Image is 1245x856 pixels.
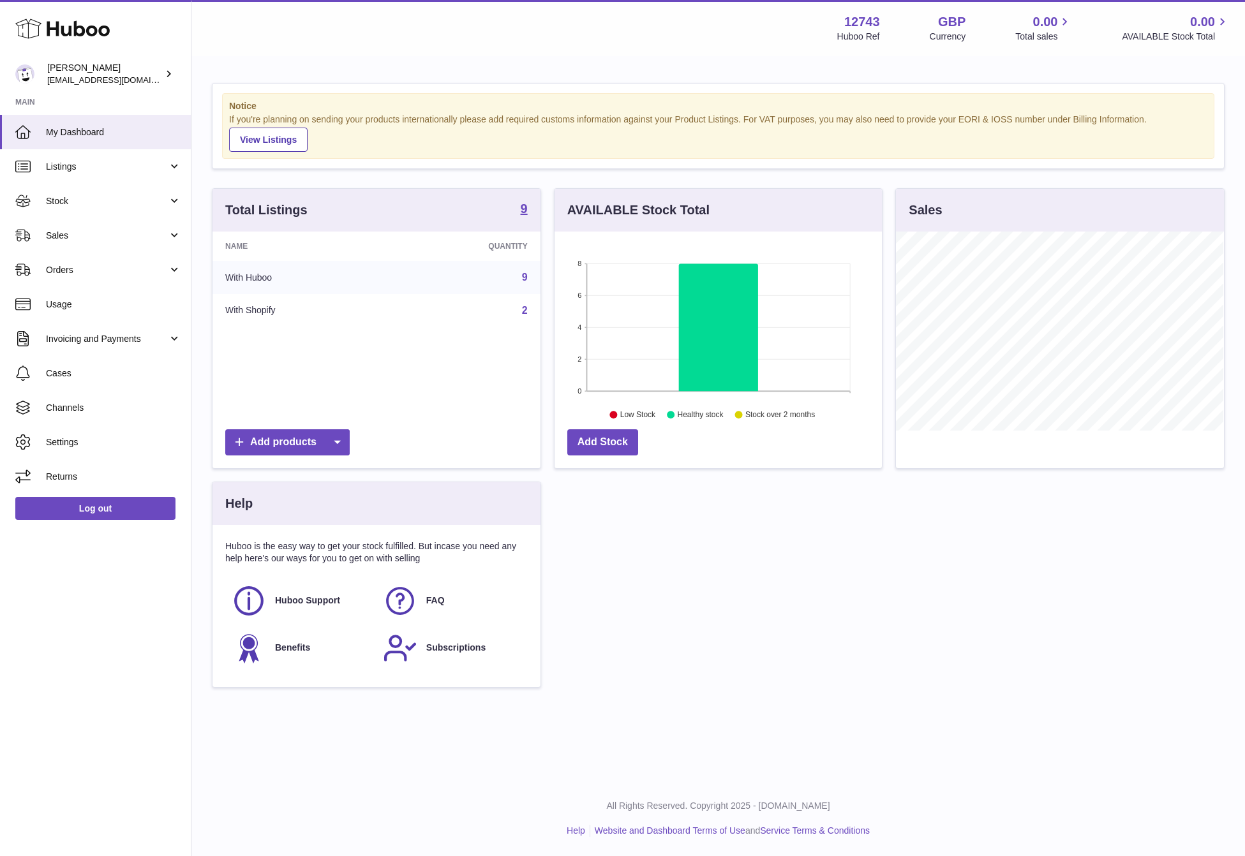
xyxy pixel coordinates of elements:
[590,825,870,837] li: and
[47,75,188,85] span: [EMAIL_ADDRESS][DOMAIN_NAME]
[229,128,308,152] a: View Listings
[46,402,181,414] span: Channels
[567,825,585,836] a: Help
[760,825,870,836] a: Service Terms & Conditions
[383,631,521,665] a: Subscriptions
[225,495,253,512] h3: Help
[938,13,965,31] strong: GBP
[229,100,1207,112] strong: Notice
[567,429,638,455] a: Add Stock
[1015,13,1072,43] a: 0.00 Total sales
[275,594,340,607] span: Huboo Support
[46,471,181,483] span: Returns
[15,64,34,84] img: al@vital-drinks.co.uk
[202,800,1235,812] p: All Rights Reserved. Copyright 2025 - [DOMAIN_NAME]
[232,584,370,618] a: Huboo Support
[46,126,181,138] span: My Dashboard
[578,291,581,299] text: 6
[844,13,880,31] strong: 12743
[46,333,168,345] span: Invoicing and Payments
[225,540,528,565] p: Huboo is the easy way to get your stock fulfilled. But incase you need any help here's our ways f...
[1190,13,1215,31] span: 0.00
[578,387,581,395] text: 0
[1122,31,1230,43] span: AVAILABLE Stock Total
[578,260,581,267] text: 8
[212,232,389,261] th: Name
[46,436,181,448] span: Settings
[275,642,310,654] span: Benefits
[909,202,942,219] h3: Sales
[595,825,745,836] a: Website and Dashboard Terms of Use
[46,367,181,380] span: Cases
[1033,13,1058,31] span: 0.00
[1122,13,1230,43] a: 0.00 AVAILABLE Stock Total
[232,631,370,665] a: Benefits
[383,584,521,618] a: FAQ
[522,305,528,316] a: 2
[225,202,308,219] h3: Total Listings
[46,195,168,207] span: Stock
[567,202,710,219] h3: AVAILABLE Stock Total
[522,272,528,283] a: 9
[1015,31,1072,43] span: Total sales
[47,62,162,86] div: [PERSON_NAME]
[677,410,724,419] text: Healthy stock
[521,202,528,218] a: 9
[837,31,880,43] div: Huboo Ref
[426,594,445,607] span: FAQ
[15,497,175,520] a: Log out
[578,355,581,363] text: 2
[46,161,168,173] span: Listings
[930,31,966,43] div: Currency
[229,114,1207,152] div: If you're planning on sending your products internationally please add required customs informati...
[426,642,486,654] span: Subscriptions
[521,202,528,215] strong: 9
[46,230,168,242] span: Sales
[389,232,540,261] th: Quantity
[225,429,350,455] a: Add products
[212,294,389,327] td: With Shopify
[745,410,815,419] text: Stock over 2 months
[46,299,181,311] span: Usage
[212,261,389,294] td: With Huboo
[620,410,656,419] text: Low Stock
[46,264,168,276] span: Orders
[578,323,581,331] text: 4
